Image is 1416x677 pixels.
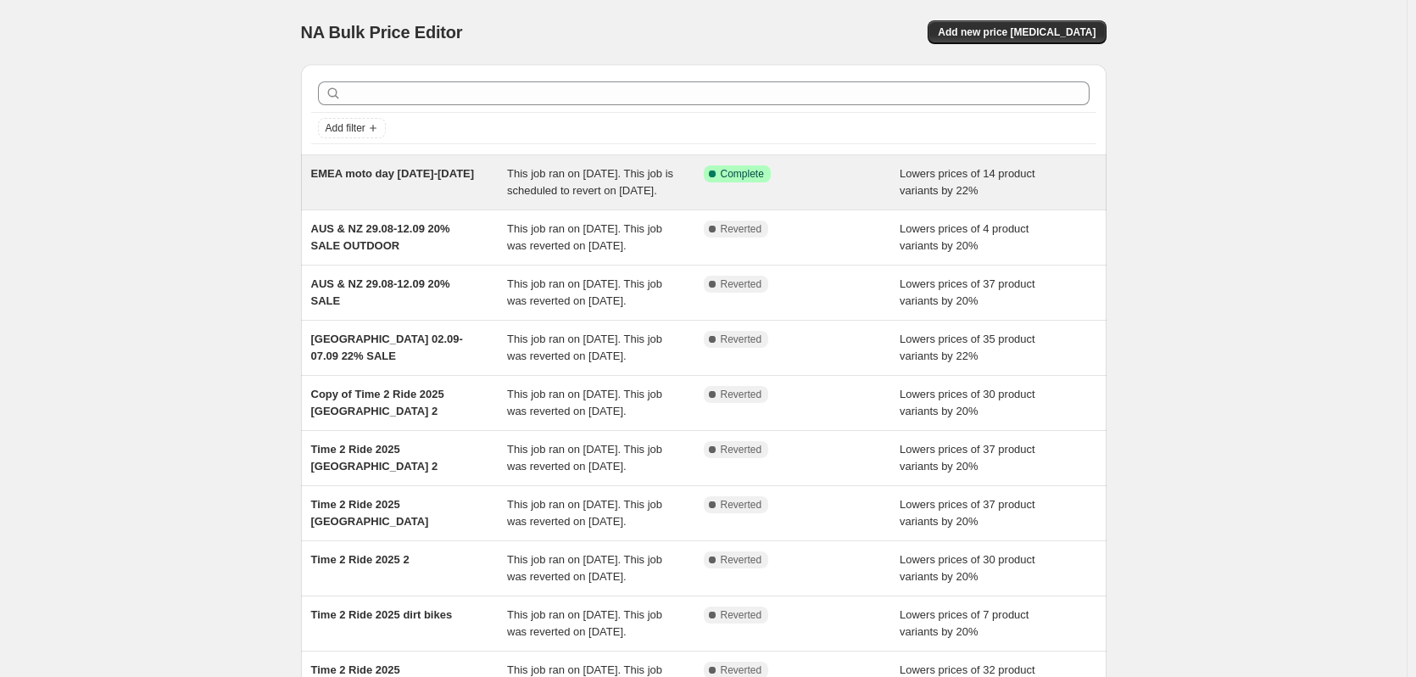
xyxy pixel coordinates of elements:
[311,443,438,473] span: Time 2 Ride 2025 [GEOGRAPHIC_DATA] 2
[900,553,1035,583] span: Lowers prices of 30 product variants by 20%
[721,663,762,677] span: Reverted
[721,553,762,567] span: Reverted
[900,498,1035,528] span: Lowers prices of 37 product variants by 20%
[721,333,762,346] span: Reverted
[507,443,662,473] span: This job ran on [DATE]. This job was reverted on [DATE].
[721,167,764,181] span: Complete
[318,118,386,138] button: Add filter
[900,167,1035,197] span: Lowers prices of 14 product variants by 22%
[326,121,365,135] span: Add filter
[900,277,1035,307] span: Lowers prices of 37 product variants by 20%
[721,443,762,456] span: Reverted
[721,222,762,236] span: Reverted
[507,553,662,583] span: This job ran on [DATE]. This job was reverted on [DATE].
[900,388,1035,417] span: Lowers prices of 30 product variants by 20%
[900,608,1029,638] span: Lowers prices of 7 product variants by 20%
[507,277,662,307] span: This job ran on [DATE]. This job was reverted on [DATE].
[721,277,762,291] span: Reverted
[928,20,1106,44] button: Add new price [MEDICAL_DATA]
[301,23,463,42] span: NA Bulk Price Editor
[721,498,762,512] span: Reverted
[507,388,662,417] span: This job ran on [DATE]. This job was reverted on [DATE].
[900,443,1035,473] span: Lowers prices of 37 product variants by 20%
[311,277,450,307] span: AUS & NZ 29.08-12.09 20% SALE
[507,222,662,252] span: This job ran on [DATE]. This job was reverted on [DATE].
[311,388,444,417] span: Copy of Time 2 Ride 2025 [GEOGRAPHIC_DATA] 2
[938,25,1095,39] span: Add new price [MEDICAL_DATA]
[311,498,429,528] span: Time 2 Ride 2025 [GEOGRAPHIC_DATA]
[311,333,463,362] span: [GEOGRAPHIC_DATA] 02.09-07.09 22% SALE
[311,167,475,180] span: EMEA moto day [DATE]-[DATE]
[507,333,662,362] span: This job ran on [DATE]. This job was reverted on [DATE].
[900,222,1029,252] span: Lowers prices of 4 product variants by 20%
[507,167,673,197] span: This job ran on [DATE]. This job is scheduled to revert on [DATE].
[721,388,762,401] span: Reverted
[507,498,662,528] span: This job ran on [DATE]. This job was reverted on [DATE].
[311,663,400,676] span: Time 2 Ride 2025
[721,608,762,622] span: Reverted
[311,608,453,621] span: Time 2 Ride 2025 dirt bikes
[900,333,1035,362] span: Lowers prices of 35 product variants by 22%
[311,222,450,252] span: AUS & NZ 29.08-12.09 20% SALE OUTDOOR
[311,553,410,566] span: Time 2 Ride 2025 2
[507,608,662,638] span: This job ran on [DATE]. This job was reverted on [DATE].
